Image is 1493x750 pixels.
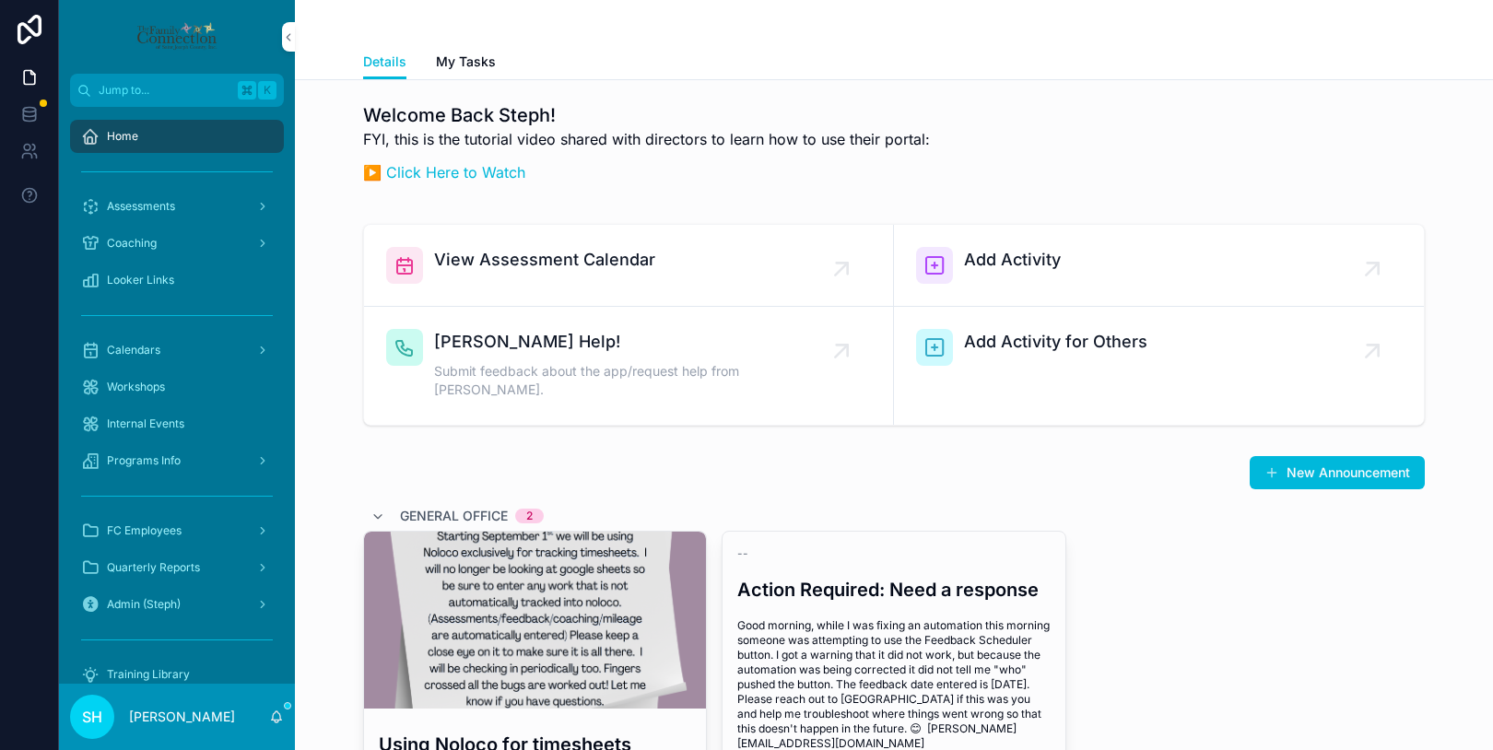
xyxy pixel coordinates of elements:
a: My Tasks [436,45,496,82]
a: [PERSON_NAME] Help!Submit feedback about the app/request help from [PERSON_NAME]. [364,307,894,425]
span: K [260,83,275,98]
span: Coaching [107,236,157,251]
span: Internal Events [107,416,184,431]
a: Add Activity for Others [894,307,1424,425]
span: Details [363,53,406,71]
span: Training Library [107,667,190,682]
a: Coaching [70,227,284,260]
a: Home [70,120,284,153]
div: 2 [526,509,533,523]
a: FC Employees [70,514,284,547]
span: General Office [400,507,508,525]
a: Training Library [70,658,284,691]
span: Add Activity [964,247,1061,273]
a: Looker Links [70,264,284,297]
div: announce--use-noloco.png [364,532,706,709]
a: Quarterly Reports [70,551,284,584]
a: Assessments [70,190,284,223]
span: SH [82,706,102,728]
button: New Announcement [1250,456,1425,489]
span: Assessments [107,199,175,214]
a: Calendars [70,334,284,367]
span: Jump to... [99,83,230,98]
a: ▶️ Click Here to Watch [363,163,525,182]
span: -- [737,546,748,561]
span: Submit feedback about the app/request help from [PERSON_NAME]. [434,362,841,399]
span: My Tasks [436,53,496,71]
span: Workshops [107,380,165,394]
span: Quarterly Reports [107,560,200,575]
h1: Welcome Back Steph! [363,102,930,128]
a: Details [363,45,406,80]
p: FYI, this is the tutorial video shared with directors to learn how to use their portal: [363,128,930,150]
span: View Assessment Calendar [434,247,655,273]
span: FC Employees [107,523,182,538]
div: scrollable content [59,107,295,684]
span: Calendars [107,343,160,357]
span: Programs Info [107,453,181,468]
h3: Action Required: Need a response [737,576,1050,604]
button: Jump to...K [70,74,284,107]
a: Admin (Steph) [70,588,284,621]
span: Home [107,129,138,144]
a: View Assessment Calendar [364,225,894,307]
a: Internal Events [70,407,284,440]
span: Looker Links [107,273,174,287]
span: Add Activity for Others [964,329,1147,355]
p: [PERSON_NAME] [129,708,235,726]
span: [PERSON_NAME] Help! [434,329,841,355]
a: Workshops [70,370,284,404]
span: Admin (Steph) [107,597,181,612]
img: App logo [135,22,217,52]
a: Programs Info [70,444,284,477]
a: Add Activity [894,225,1424,307]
